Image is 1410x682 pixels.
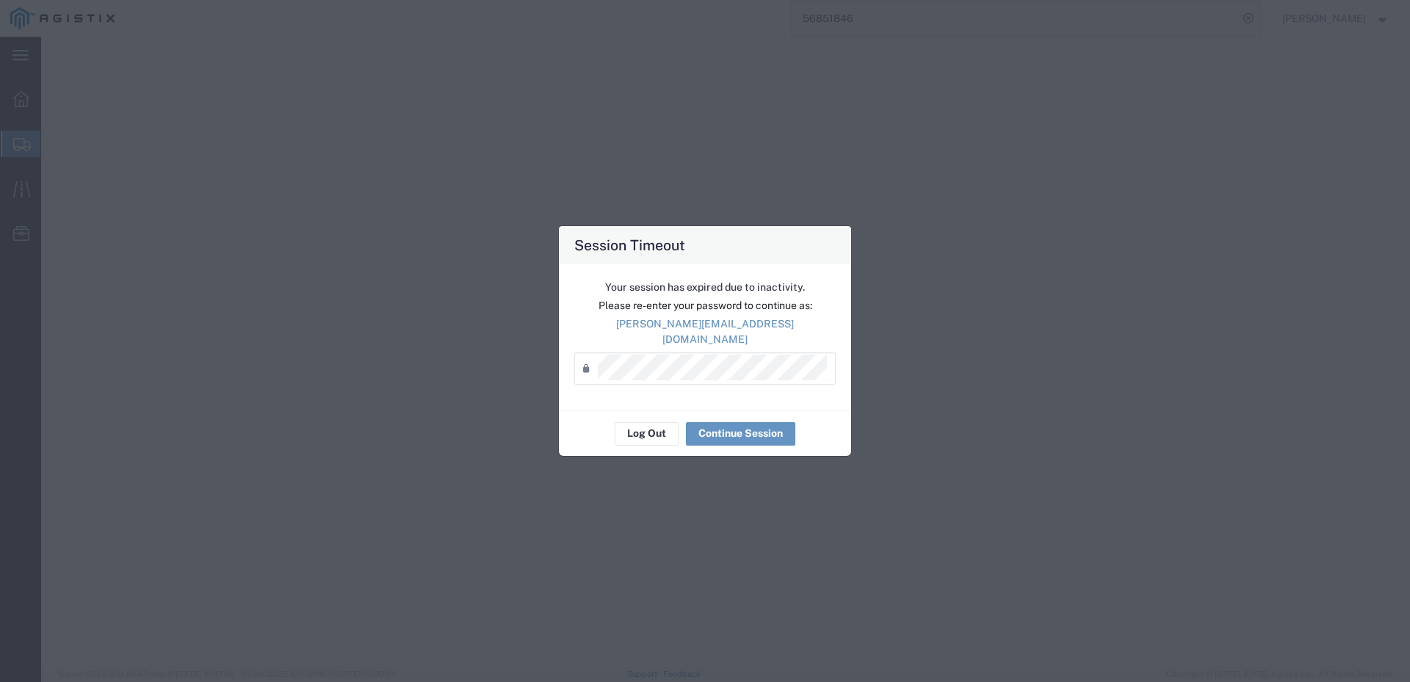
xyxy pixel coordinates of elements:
[574,298,836,313] p: Please re-enter your password to continue as:
[574,316,836,347] p: [PERSON_NAME][EMAIL_ADDRESS][DOMAIN_NAME]
[686,422,795,446] button: Continue Session
[574,280,836,295] p: Your session has expired due to inactivity.
[615,422,679,446] button: Log Out
[574,234,685,255] h4: Session Timeout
